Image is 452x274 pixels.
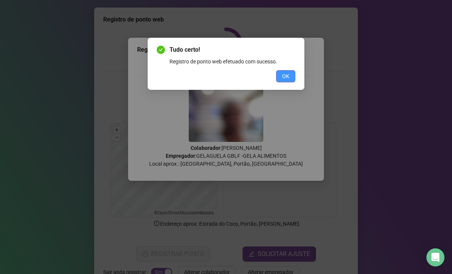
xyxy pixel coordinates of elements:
span: check-circle [157,46,165,54]
div: Registro de ponto web efetuado com sucesso. [169,57,295,66]
span: OK [282,72,289,80]
button: OK [276,70,295,82]
span: Tudo certo! [169,45,295,54]
div: Open Intercom Messenger [426,248,444,266]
